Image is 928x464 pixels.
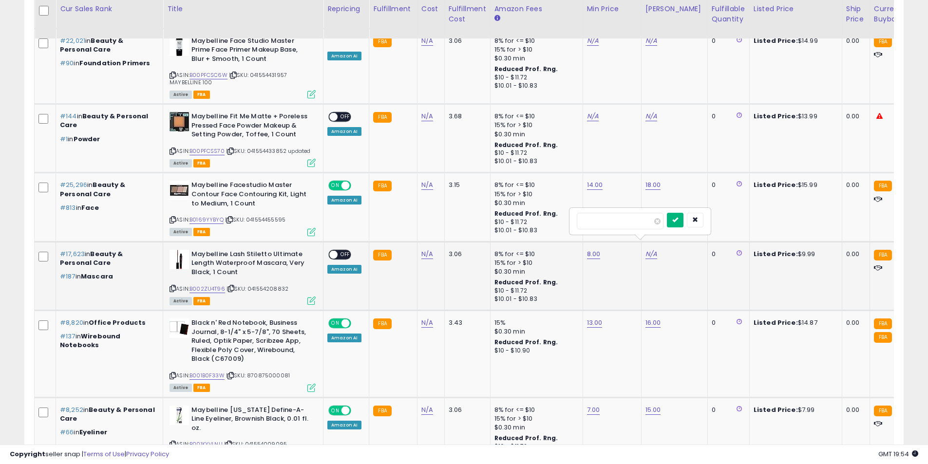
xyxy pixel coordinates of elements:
b: Listed Price: [754,318,798,327]
div: Ship Price [846,4,866,24]
span: Beauty & Personal Care [60,36,124,54]
img: 31sJwGpGABL._SL40_.jpg [170,250,189,269]
img: 31i0ZsNB1tL._SL40_.jpg [170,318,189,338]
div: Amazon AI [327,334,361,342]
div: 3.43 [449,318,483,327]
a: Terms of Use [83,449,125,459]
span: All listings currently available for purchase on Amazon [170,159,192,167]
div: $0.30 min [494,423,575,432]
small: FBA [373,112,391,123]
div: $10.01 - $10.83 [494,82,575,90]
div: ASIN: [170,318,316,390]
div: Amazon AI [327,127,361,136]
div: $10.01 - $10.83 [494,295,575,303]
a: B002ZU4T96 [189,285,225,293]
span: Beauty & Personal Care [60,405,155,423]
div: $0.30 min [494,327,575,336]
a: 18.00 [645,180,661,190]
span: | SKU: 041554455595 [225,216,285,223]
b: Listed Price: [754,36,798,45]
div: $10 - $10.90 [494,347,575,355]
span: #90 [60,58,74,68]
div: Fulfillable Quantity [712,4,745,24]
b: Reduced Prof. Rng. [494,434,558,442]
span: #8,820 [60,318,83,327]
div: Amazon AI [327,52,361,60]
span: Beauty & Personal Care [60,180,126,198]
div: ASIN: [170,112,316,166]
div: $10.01 - $10.83 [494,226,575,235]
b: Maybelline Face Studio Master Prime Face Primer Makeup Base, Blur + Smooth, 1 Count [191,37,310,66]
img: 31BGUv-HtUL._SL40_.jpg [170,181,189,200]
div: $9.99 [754,250,834,259]
p: in [60,204,155,212]
div: 15% for > $10 [494,45,575,54]
div: ASIN: [170,250,316,304]
small: FBA [874,332,892,343]
span: Office Products [89,318,146,327]
div: $0.30 min [494,130,575,139]
p: in [60,135,155,144]
p: in [60,318,155,327]
div: 8% for <= $10 [494,112,575,121]
strong: Copyright [10,449,45,459]
span: #17,623 [60,249,85,259]
a: B0169YYBYQ [189,216,224,224]
span: FBA [193,384,210,392]
a: 16.00 [645,318,661,328]
div: Fulfillment [373,4,413,14]
div: [PERSON_NAME] [645,4,703,14]
span: Foundation Primers [79,58,151,68]
a: Privacy Policy [126,449,169,459]
b: Reduced Prof. Rng. [494,209,558,218]
small: FBA [874,37,892,47]
a: 8.00 [587,249,601,259]
b: Reduced Prof. Rng. [494,278,558,286]
div: 0 [712,181,742,189]
div: Amazon AI [327,421,361,429]
span: Powder [74,134,100,144]
div: $13.99 [754,112,834,121]
b: Maybelline Lash Stiletto Ultimate Length Waterproof Mascara, Very Black, 1 Count [191,250,310,279]
div: Amazon AI [327,196,361,204]
span: Face [81,203,99,212]
span: Beauty & Personal Care [60,249,123,267]
div: 0 [712,406,742,414]
small: FBA [373,37,391,47]
div: $15.99 [754,181,834,189]
a: 15.00 [645,405,661,415]
div: 15% for > $10 [494,414,575,423]
b: Maybelline [US_STATE] Define-A-Line Eyeliner, Brownish Black, 0.01 fl. oz. [191,406,310,435]
span: OFF [350,182,365,190]
div: 3.68 [449,112,483,121]
span: Beauty & Personal Care [60,111,148,130]
a: 13.00 [587,318,603,328]
span: ON [329,406,341,414]
small: FBA [874,181,892,191]
a: B00PFCSC6W [189,71,227,79]
div: 3.06 [449,250,483,259]
p: in [60,181,155,198]
span: Eyeliner [79,427,107,437]
div: 15% for > $10 [494,190,575,199]
div: Title [167,4,319,14]
span: | SKU: 041554433852 updated [226,147,311,155]
div: $7.99 [754,406,834,414]
div: 0.00 [846,406,862,414]
b: Maybelline Facestudio Master Contour Face Contouring Kit, Light to Medium, 1 Count [191,181,310,210]
span: #8,252 [60,405,83,414]
small: FBA [373,318,391,329]
img: 31H1ttmwdBL._SL40_.jpg [170,37,189,56]
div: 0 [712,37,742,45]
a: N/A [421,36,433,46]
a: N/A [645,36,657,46]
div: $14.87 [754,318,834,327]
b: Listed Price: [754,405,798,414]
div: Listed Price [754,4,838,14]
span: OFF [338,250,353,259]
p: in [60,428,155,437]
small: FBA [373,406,391,416]
div: 15% for > $10 [494,259,575,267]
span: #137 [60,332,76,341]
a: 14.00 [587,180,603,190]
